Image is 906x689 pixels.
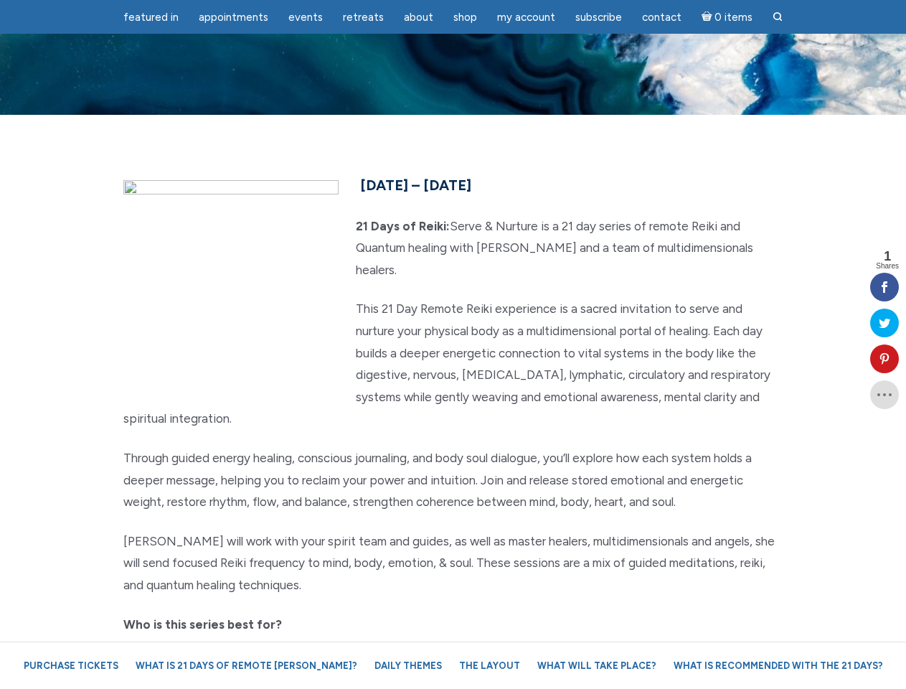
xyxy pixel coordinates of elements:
a: Contact [633,4,690,32]
span: featured in [123,11,179,24]
span: Contact [642,11,681,24]
a: Events [280,4,331,32]
span: Events [288,11,323,24]
span: Retreats [343,11,384,24]
span: 1 [876,250,899,263]
span: My Account [497,11,555,24]
span: Shares [876,263,899,270]
a: Purchase Tickets [16,653,126,678]
a: What is 21 Days of Remote [PERSON_NAME]? [128,653,364,678]
a: Cart0 items [693,2,762,32]
a: Shop [445,4,486,32]
span: [DATE] – [DATE] [360,177,471,194]
a: What is recommended with the 21 Days? [666,653,890,678]
a: About [395,4,442,32]
strong: 21 Days of Reiki: [356,219,450,233]
span: About [404,11,433,24]
p: This 21 Day Remote Reiki experience is a sacred invitation to serve and nurture your physical bod... [123,298,783,430]
a: The Layout [452,653,527,678]
strong: Who is this series best for? [123,617,282,632]
span: Subscribe [575,11,622,24]
a: Appointments [190,4,277,32]
span: 0 items [714,12,752,23]
span: Appointments [199,11,268,24]
a: featured in [115,4,187,32]
a: Daily Themes [367,653,449,678]
span: Shop [453,11,477,24]
a: Retreats [334,4,392,32]
i: Cart [702,11,715,24]
p: [PERSON_NAME] will work with your spirit team and guides, as well as master healers, multidimensi... [123,530,783,596]
a: Subscribe [567,4,631,32]
p: Through guided energy healing, conscious journaling, and body soul dialogue, you’ll explore how e... [123,447,783,513]
a: My Account [489,4,564,32]
a: What will take place? [530,653,664,678]
p: Serve & Nurture is a 21 day series of remote Reiki and Quantum healing with [PERSON_NAME] and a t... [123,215,783,281]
